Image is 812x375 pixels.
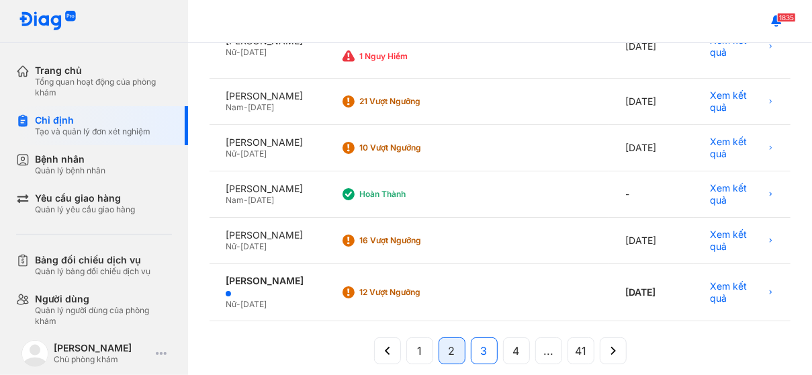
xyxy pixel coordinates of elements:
[609,264,694,321] div: [DATE]
[710,34,764,58] span: Xem kết quả
[609,218,694,264] div: [DATE]
[439,337,465,364] button: 2
[35,165,105,176] div: Quản lý bệnh nhân
[226,102,244,112] span: Nam
[710,228,764,253] span: Xem kết quả
[449,343,455,359] span: 2
[609,171,694,218] div: -
[240,149,267,159] span: [DATE]
[54,354,150,365] div: Chủ phòng khám
[359,189,467,200] div: Hoàn thành
[226,183,308,195] div: [PERSON_NAME]
[481,343,488,359] span: 3
[236,47,240,57] span: -
[359,96,467,107] div: 21 Vượt ngưỡng
[417,343,422,359] span: 1
[609,15,694,79] div: [DATE]
[248,195,274,205] span: [DATE]
[240,241,267,251] span: [DATE]
[609,125,694,171] div: [DATE]
[226,47,236,57] span: Nữ
[226,229,308,241] div: [PERSON_NAME]
[35,204,135,215] div: Quản lý yêu cầu giao hàng
[609,79,694,125] div: [DATE]
[248,102,274,112] span: [DATE]
[236,299,240,309] span: -
[21,340,48,367] img: logo
[35,65,172,77] div: Trang chủ
[406,337,433,364] button: 1
[568,337,594,364] button: 41
[513,343,520,359] span: 4
[244,195,248,205] span: -
[710,182,764,206] span: Xem kết quả
[35,153,105,165] div: Bệnh nhân
[54,342,150,354] div: [PERSON_NAME]
[236,241,240,251] span: -
[35,192,135,204] div: Yêu cầu giao hàng
[535,337,562,364] button: ...
[35,266,150,277] div: Quản lý bảng đối chiếu dịch vụ
[226,136,308,149] div: [PERSON_NAME]
[710,136,764,160] span: Xem kết quả
[543,343,553,359] span: ...
[359,235,467,246] div: 16 Vượt ngưỡng
[19,11,77,32] img: logo
[503,337,530,364] button: 4
[244,102,248,112] span: -
[240,299,267,309] span: [DATE]
[710,89,764,114] span: Xem kết quả
[575,343,586,359] span: 41
[777,13,796,22] span: 1835
[35,126,150,137] div: Tạo và quản lý đơn xét nghiệm
[710,280,764,304] span: Xem kết quả
[226,241,236,251] span: Nữ
[35,77,172,98] div: Tổng quan hoạt động của phòng khám
[359,51,467,62] div: 1 Nguy hiểm
[226,90,308,102] div: [PERSON_NAME]
[359,142,467,153] div: 10 Vượt ngưỡng
[226,195,244,205] span: Nam
[35,293,172,305] div: Người dùng
[35,305,172,327] div: Quản lý người dùng của phòng khám
[236,149,240,159] span: -
[226,299,236,309] span: Nữ
[226,275,308,299] div: [PERSON_NAME]
[471,337,498,364] button: 3
[35,114,150,126] div: Chỉ định
[226,149,236,159] span: Nữ
[240,47,267,57] span: [DATE]
[359,287,467,298] div: 12 Vượt ngưỡng
[35,254,150,266] div: Bảng đối chiếu dịch vụ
